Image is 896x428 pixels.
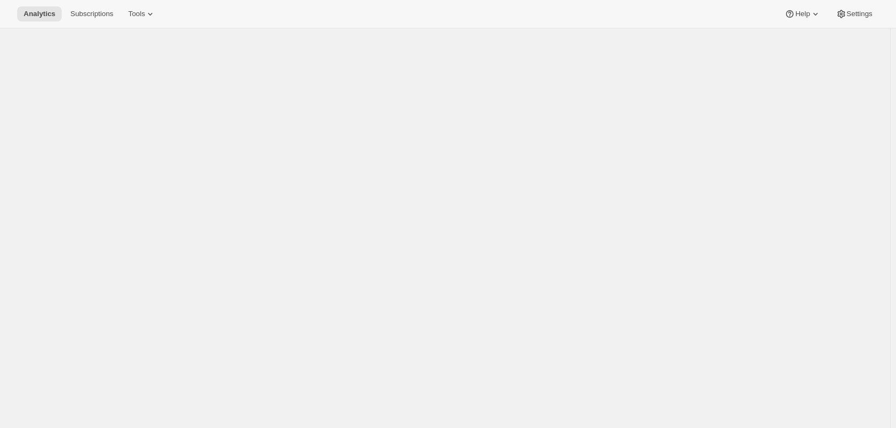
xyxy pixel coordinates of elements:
button: Subscriptions [64,6,120,21]
button: Tools [122,6,162,21]
button: Help [778,6,827,21]
span: Help [795,10,810,18]
span: Settings [847,10,872,18]
span: Analytics [24,10,55,18]
button: Analytics [17,6,62,21]
span: Subscriptions [70,10,113,18]
span: Tools [128,10,145,18]
button: Settings [829,6,879,21]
